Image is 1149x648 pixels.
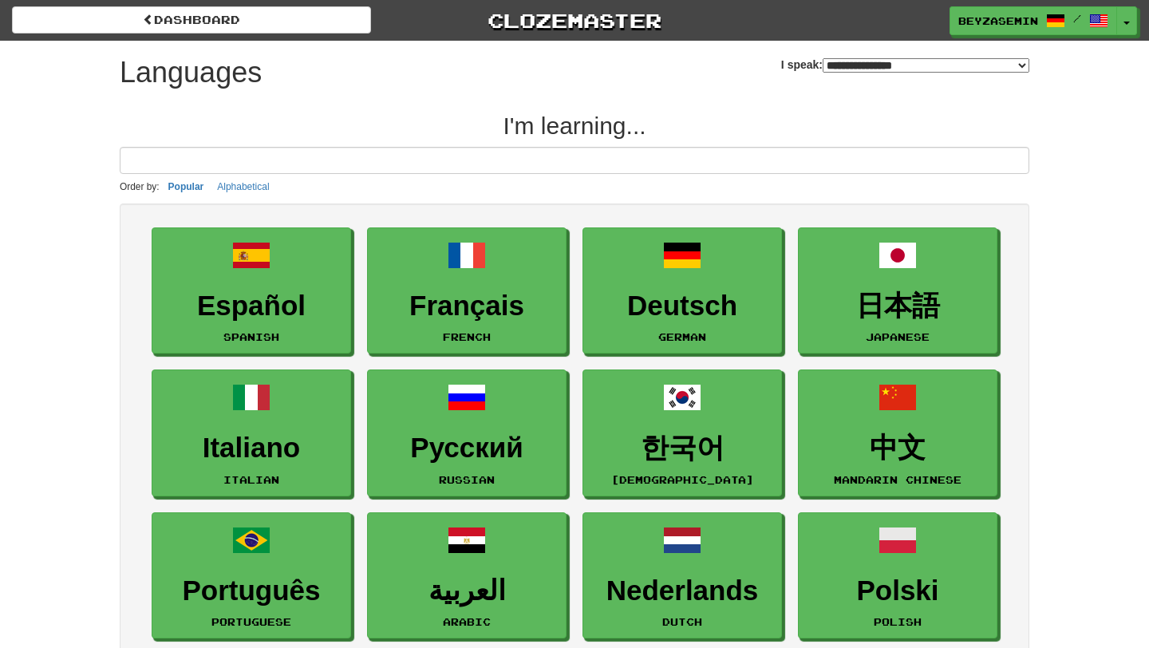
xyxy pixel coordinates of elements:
small: Mandarin Chinese [834,474,961,485]
small: Spanish [223,331,279,342]
a: PortuguêsPortuguese [152,512,351,639]
a: EspañolSpanish [152,227,351,354]
a: DeutschGerman [582,227,782,354]
small: Italian [223,474,279,485]
label: I speak: [781,57,1029,73]
h3: Français [376,290,558,322]
select: I speak: [823,58,1029,73]
h3: Italiano [160,433,342,464]
h3: Polski [807,575,989,607]
h3: Deutsch [591,290,773,322]
h3: Português [160,575,342,607]
button: Alphabetical [212,178,274,196]
h1: Languages [120,57,262,89]
h3: Español [160,290,342,322]
a: РусскийRussian [367,369,567,496]
span: / [1073,13,1081,24]
h3: 日本語 [807,290,989,322]
button: Popular [164,178,209,196]
small: Dutch [662,616,702,627]
h3: 中文 [807,433,989,464]
small: French [443,331,491,342]
h3: 한국어 [591,433,773,464]
small: Russian [439,474,495,485]
a: Clozemaster [395,6,754,34]
h2: I'm learning... [120,113,1029,139]
a: ItalianoItalian [152,369,351,496]
a: 한국어[DEMOGRAPHIC_DATA] [582,369,782,496]
small: Arabic [443,616,491,627]
h3: العربية [376,575,558,607]
a: PolskiPolish [798,512,997,639]
h3: Nederlands [591,575,773,607]
small: Polish [874,616,922,627]
small: German [658,331,706,342]
a: العربيةArabic [367,512,567,639]
a: NederlandsDutch [582,512,782,639]
small: Order by: [120,181,160,192]
span: beyzasemin [958,14,1038,28]
a: dashboard [12,6,371,34]
small: [DEMOGRAPHIC_DATA] [611,474,754,485]
small: Portuguese [211,616,291,627]
a: 日本語Japanese [798,227,997,354]
small: Japanese [866,331,930,342]
a: FrançaisFrench [367,227,567,354]
a: 中文Mandarin Chinese [798,369,997,496]
a: beyzasemin / [950,6,1117,35]
h3: Русский [376,433,558,464]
